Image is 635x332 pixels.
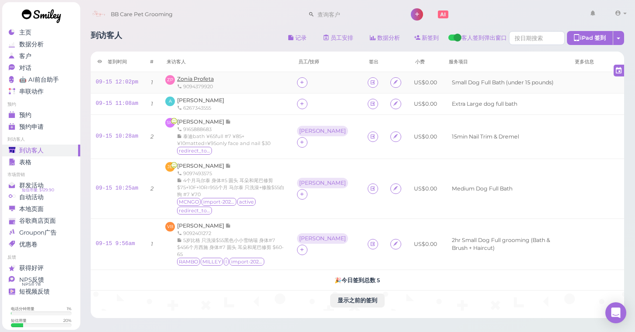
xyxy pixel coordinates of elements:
span: RAMBO [177,258,200,266]
a: 获得好评 [2,262,80,274]
div: [PERSON_NAME] [297,126,350,137]
li: 预约 [2,101,80,107]
a: 09-15 10:28am [96,133,139,139]
span: redirect_to_google [177,207,212,214]
th: 来访客人 [160,52,291,72]
a: [PERSON_NAME] [177,222,231,229]
span: 自动活动 [19,194,44,201]
a: [PERSON_NAME] [177,97,224,104]
a: 对话 [2,62,80,74]
span: 表格 [19,159,31,166]
div: iPad 签到 [567,31,613,45]
td: US$0.00 [409,93,442,114]
div: [PERSON_NAME] [299,128,346,134]
span: 本地页面 [19,205,44,213]
a: 预约 [2,109,80,121]
li: 到访客人 [2,136,80,142]
div: [PERSON_NAME] [297,178,350,189]
span: [PERSON_NAME] [177,222,225,229]
div: 6267343555 [177,104,224,111]
th: 员工/技师 [292,52,362,72]
span: 预约 [19,111,31,119]
th: 更多信息 [568,52,624,72]
span: 记录 [225,118,231,125]
a: 09-15 9:56am [96,241,135,247]
span: import-2025-02-03 [201,198,236,206]
input: 按日期搜索 [509,31,565,45]
button: 记录 [281,31,314,45]
div: [PERSON_NAME] [297,233,350,245]
span: 获得好评 [19,264,44,272]
i: Agreement form [393,133,399,140]
span: MILLEY [201,258,223,266]
span: 优惠卷 [19,241,38,248]
li: 市场营销 [2,172,80,178]
span: 到访客人 [19,147,44,154]
span: NPS® 78 [22,281,41,288]
th: 小费 [409,52,442,72]
td: US$0.00 [409,159,442,218]
i: Agreement form [393,79,399,86]
span: 泰迪bath ¥65full #7 ¥85+¥10matted=¥95only face and nail $30 [177,133,270,146]
div: # [150,58,154,65]
span: 谷歌商店页面 [19,217,56,225]
i: 1 [151,79,153,86]
a: 09-15 10:25am [96,185,139,191]
a: 数据分析 [363,31,407,45]
span: 4个月马尔泰 身体#5 圆头 耳朵和尾巴修剪$75+10F+10R=955个月 马尔泰 只洗澡+修脸$55白狗 #7 ¥70 [177,177,284,197]
div: 1 % [67,306,72,311]
a: 优惠卷 [2,239,80,250]
td: US$0.00 [409,72,442,93]
li: 反馈 [2,254,80,260]
div: 20 % [63,318,72,323]
li: 2hr Small Dog Full grooming (Bath & Brush + Haircut) [450,236,563,252]
span: import-2025-02-03 [229,258,264,266]
a: Groupon广告 [2,227,80,239]
a: [PERSON_NAME] [177,118,231,125]
span: 预约申请 [19,123,44,131]
span: 5岁比格 只洗澡$55黑色小小雪纳瑞 身体#7 $456个月西施 身体#7 圆头 耳朵和尾巴修剪 $60-65 [177,237,283,257]
span: 短信币量: $129.90 [22,187,54,194]
div: 9094379920 [177,83,214,90]
i: Agreement form [393,185,399,192]
span: [PERSON_NAME] [177,118,225,125]
a: 新签到 [407,31,446,45]
span: 记录 [225,222,231,229]
span: MCNGO [177,198,201,206]
a: 短视频反馈 [2,286,80,297]
a: 串联动作 [2,86,80,97]
a: Zonia Profeta [177,76,214,82]
span: redirect_to_google [177,147,212,155]
div: 9097493575 [177,170,286,177]
a: [PERSON_NAME] [177,163,231,169]
span: 客户 [19,52,31,60]
a: 员工安排 [316,31,361,45]
span: BB Care Pet Grooming [111,2,173,27]
th: 签出 [362,52,385,72]
span: 群发活动 [19,182,44,189]
li: Small Dog Full Bath (under 15 pounds) [450,79,556,86]
td: US$0.00 [409,114,442,159]
div: Open Intercom Messenger [605,302,626,323]
td: US$0.00 [409,219,442,270]
li: Medium Dog Full Bath [450,185,515,193]
a: 本地页面 [2,203,80,215]
span: A [165,97,175,106]
div: 9092401272 [177,230,286,237]
h5: 🎉 今日签到总数 5 [96,277,619,284]
i: 1 [151,241,153,247]
span: l [224,258,229,266]
a: 群发活动 短信币量: $129.90 [2,180,80,191]
a: 09-15 11:08am [96,100,139,107]
a: 自动活动 [2,191,80,203]
input: 查询客户 [314,7,399,21]
span: ZP [165,75,175,85]
button: 显示之前的签到 [330,294,385,308]
span: NPS反馈 [19,276,44,284]
span: 客人签到弹出窗口 [461,34,507,47]
span: [PERSON_NAME] [177,163,225,169]
h1: 到访客人 [91,31,122,47]
div: 9165888683 [177,126,286,133]
span: JE [165,162,175,172]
